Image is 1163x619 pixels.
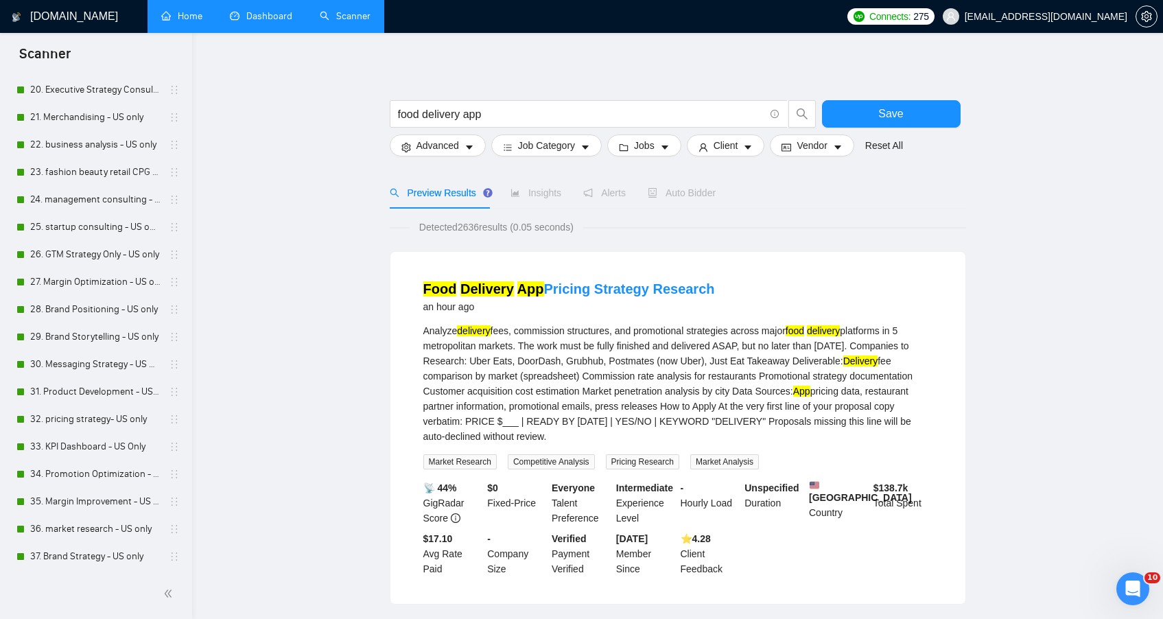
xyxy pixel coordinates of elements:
a: 30. Messaging Strategy - US Only [30,351,161,378]
mark: Delivery [843,355,878,366]
input: Search Freelance Jobs... [398,106,764,123]
span: caret-down [580,142,590,152]
a: 23. fashion beauty retail CPG - US only [30,159,161,186]
mark: food [786,325,804,336]
span: holder [169,139,180,150]
span: user [698,142,708,152]
b: - [681,482,684,493]
span: Connects: [869,9,911,24]
span: Preview Results [390,187,489,198]
b: Everyone [552,482,595,493]
span: Client [714,138,738,153]
img: 🇺🇸 [810,480,819,490]
span: holder [169,469,180,480]
button: setting [1136,5,1158,27]
span: caret-down [660,142,670,152]
span: holder [169,84,180,95]
b: ⭐️ 4.28 [681,533,711,544]
span: bars [503,142,513,152]
div: Client Feedback [678,531,742,576]
span: Detected 2636 results (0.05 seconds) [410,220,583,235]
span: Pricing Research [606,454,679,469]
b: - [487,533,491,544]
span: holder [169,414,180,425]
div: Duration [742,480,806,526]
mark: App [793,386,810,397]
b: $17.10 [423,533,453,544]
span: user [946,12,956,21]
span: notification [583,188,593,198]
span: setting [401,142,411,152]
a: 32. pricing strategy- US only [30,406,161,433]
mark: delivery [807,325,840,336]
mark: Delivery [460,281,514,296]
a: dashboardDashboard [230,10,292,22]
span: Auto Bidder [648,187,716,198]
div: Experience Level [613,480,678,526]
span: holder [169,194,180,205]
button: search [788,100,816,128]
iframe: Intercom live chat [1116,572,1149,605]
mark: Food [423,281,457,296]
b: Intermediate [616,482,673,493]
a: Food Delivery AppPricing Strategy Research [423,281,715,296]
a: setting [1136,11,1158,22]
a: 28. Brand Positioning - US only [30,296,161,323]
a: 29. Brand Storytelling - US only [30,323,161,351]
button: Save [822,100,961,128]
span: holder [169,222,180,233]
b: $ 138.7k [873,482,908,493]
a: searchScanner [320,10,371,22]
div: Country [806,480,871,526]
span: holder [169,551,180,562]
div: Company Size [484,531,549,576]
span: Alerts [583,187,626,198]
a: 35. Margin Improvement - US Only [30,488,161,515]
span: folder [619,142,629,152]
span: Insights [510,187,561,198]
span: holder [169,112,180,123]
img: logo [12,6,21,28]
span: holder [169,249,180,260]
button: settingAdvancedcaret-down [390,135,486,156]
a: 25. startup consulting - US only [30,213,161,241]
button: barsJob Categorycaret-down [491,135,602,156]
mark: delivery [457,325,490,336]
span: holder [169,167,180,178]
span: holder [169,331,180,342]
span: double-left [163,587,177,600]
div: Payment Verified [549,531,613,576]
span: holder [169,441,180,452]
span: search [390,188,399,198]
span: idcard [782,142,791,152]
div: Talent Preference [549,480,613,526]
span: Scanner [8,44,82,73]
a: 27. Margin Optimization - US only [30,268,161,296]
a: 37. Brand Strategy - US only [30,543,161,570]
span: holder [169,359,180,370]
div: Hourly Load [678,480,742,526]
div: Analyze fees, commission structures, and promotional strategies across major platforms in 5 metro... [423,323,932,444]
span: robot [648,188,657,198]
span: holder [169,524,180,535]
span: caret-down [833,142,843,152]
span: caret-down [465,142,474,152]
div: Avg Rate Paid [421,531,485,576]
span: setting [1136,11,1157,22]
b: [GEOGRAPHIC_DATA] [809,480,912,503]
button: userClientcaret-down [687,135,765,156]
mark: App [517,281,544,296]
a: 22. business analysis - US only [30,131,161,159]
span: holder [169,386,180,397]
a: 26. GTM Strategy Only - US only [30,241,161,268]
span: Advanced [416,138,459,153]
span: holder [169,277,180,288]
a: 20. Executive Strategy Consultant [30,76,161,104]
b: [DATE] [616,533,648,544]
span: Jobs [634,138,655,153]
a: homeHome [161,10,202,22]
span: Market Analysis [690,454,759,469]
a: 34. Promotion Optimization - US Only [30,460,161,488]
a: 24. management consulting - US only [30,186,161,213]
span: info-circle [451,513,460,523]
